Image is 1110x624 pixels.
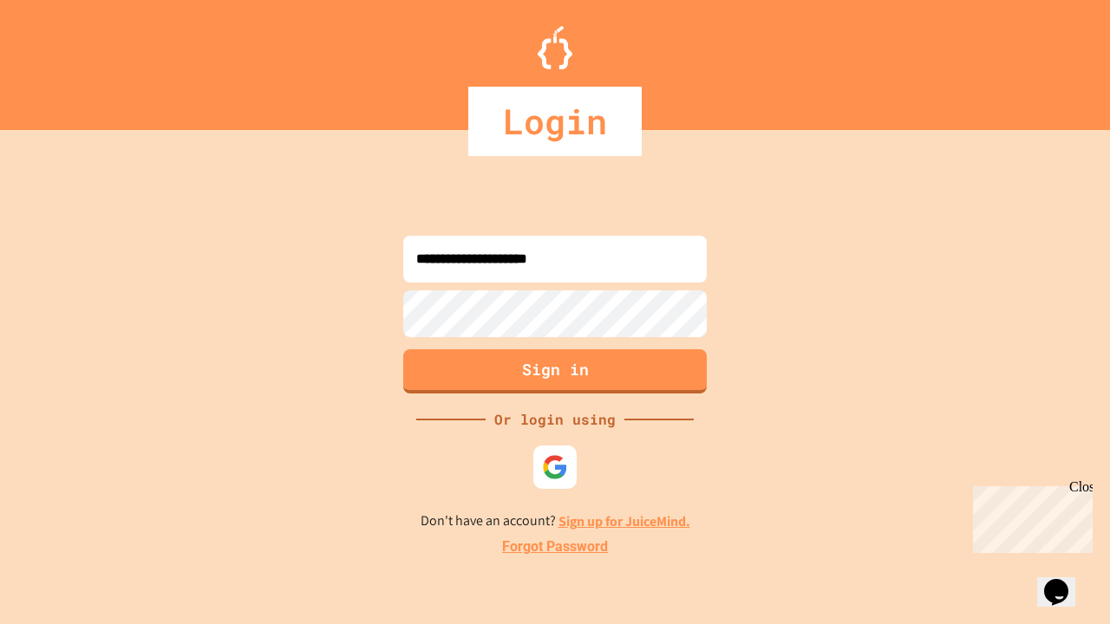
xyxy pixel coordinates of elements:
div: Login [468,87,642,156]
iframe: chat widget [1037,555,1093,607]
div: Chat with us now!Close [7,7,120,110]
a: Sign up for JuiceMind. [558,512,690,530]
iframe: chat widget [966,479,1093,553]
a: Forgot Password [502,536,608,557]
button: Sign in [403,349,707,393]
div: Or login using [486,409,624,430]
p: Don't have an account? [421,510,690,532]
img: google-icon.svg [542,454,568,480]
img: Logo.svg [538,26,572,69]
